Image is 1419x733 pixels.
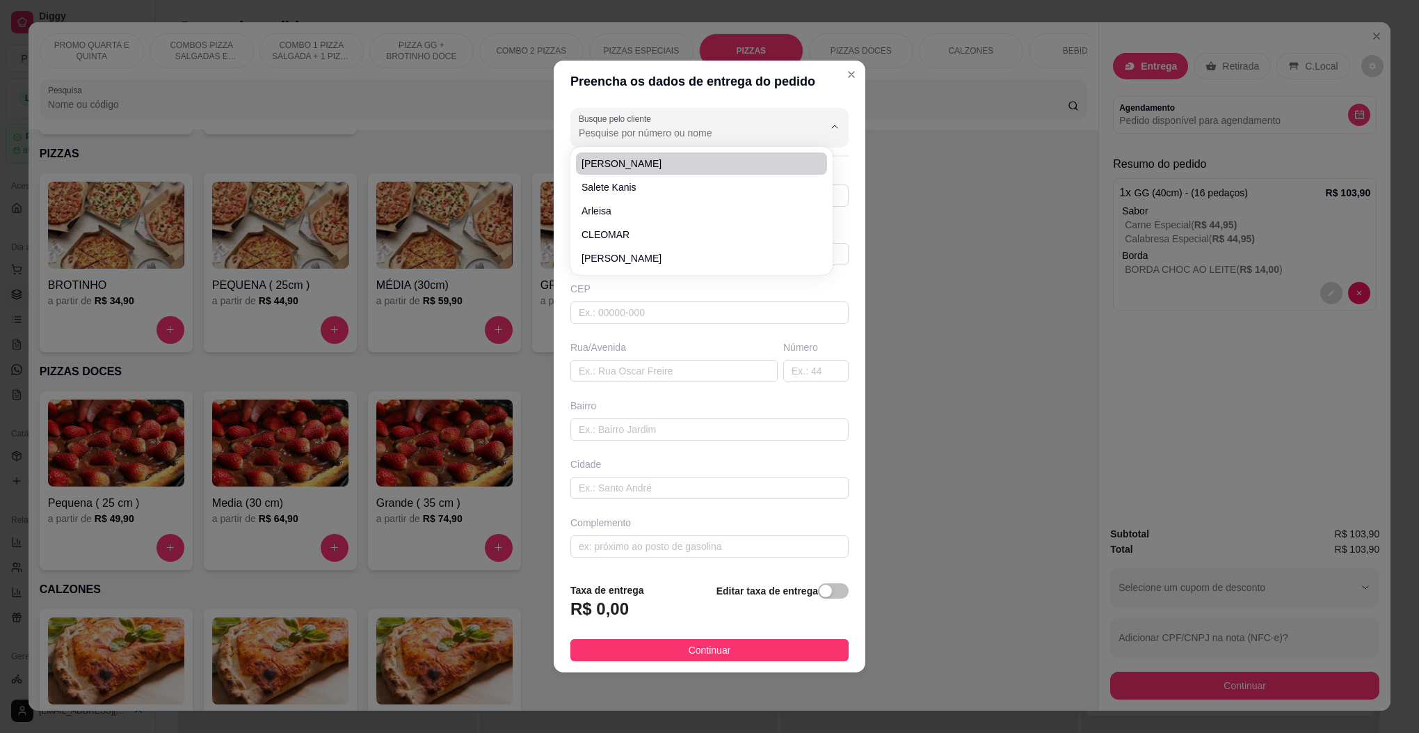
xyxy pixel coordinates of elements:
[570,360,778,382] input: Ex.: Rua Oscar Freire
[582,204,808,218] span: Arleisa
[570,585,644,596] strong: Taxa de entrega
[783,340,849,354] div: Número
[554,61,865,102] header: Preencha os dados de entrega do pedido
[570,301,849,324] input: Ex.: 00000-000
[579,126,801,140] input: Busque pelo cliente
[573,150,830,272] div: Suggestions
[570,477,849,499] input: Ex.: Santo André
[582,157,808,171] span: [PERSON_NAME]
[716,585,818,597] strong: Editar taxa de entrega
[783,360,849,382] input: Ex.: 44
[582,251,808,265] span: [PERSON_NAME]
[582,228,808,242] span: CLEOMAR
[579,113,656,125] label: Busque pelo cliente
[570,418,849,441] input: Ex.: Bairro Jardim
[570,457,849,471] div: Cidade
[570,598,629,620] h3: R$ 0,00
[570,340,778,354] div: Rua/Avenida
[689,643,731,658] span: Continuar
[570,516,849,530] div: Complemento
[570,399,849,413] div: Bairro
[840,63,863,86] button: Close
[582,180,808,194] span: Salete Kanis
[576,152,827,269] ul: Suggestions
[570,535,849,558] input: ex: próximo ao posto de gasolina
[570,282,849,296] div: CEP
[824,116,846,138] button: Show suggestions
